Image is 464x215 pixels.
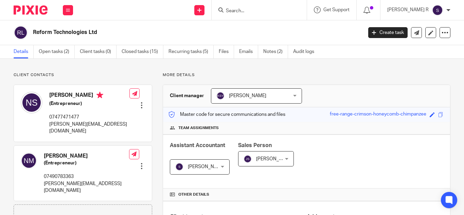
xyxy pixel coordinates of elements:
[49,92,129,100] h4: [PERSON_NAME]
[168,45,214,58] a: Recurring tasks (5)
[14,25,28,40] img: svg%3E
[225,8,286,14] input: Search
[368,27,408,38] a: Create task
[170,143,225,148] span: Assistant Accountant
[229,93,266,98] span: [PERSON_NAME]
[178,192,209,197] span: Other details
[21,153,37,169] img: svg%3E
[122,45,163,58] a: Closed tasks (15)
[14,72,152,78] p: Client contacts
[178,125,219,131] span: Team assignments
[80,45,117,58] a: Client tasks (0)
[323,7,350,12] span: Get Support
[432,5,443,16] img: svg%3E
[175,163,183,171] img: svg%3E
[96,92,103,98] i: Primary
[188,164,229,169] span: [PERSON_NAME] R
[14,45,34,58] a: Details
[170,92,204,99] h3: Client manager
[238,143,272,148] span: Sales Person
[49,100,129,107] h5: (Entrepreneur)
[244,155,252,163] img: svg%3E
[33,29,293,36] h2: Reform Technologies Ltd
[263,45,288,58] a: Notes (2)
[44,180,129,194] p: [PERSON_NAME][EMAIL_ADDRESS][DOMAIN_NAME]
[330,111,426,119] div: free-range-crimson-honeycomb-chimpanzee
[49,121,129,135] p: [PERSON_NAME][EMAIL_ADDRESS][DOMAIN_NAME]
[44,153,129,160] h4: [PERSON_NAME]
[44,173,129,180] p: 07490783363
[239,45,258,58] a: Emails
[163,72,450,78] p: More details
[216,92,225,100] img: svg%3E
[219,45,234,58] a: Files
[49,114,129,121] p: 07477471477
[387,6,429,13] p: [PERSON_NAME] R
[21,92,42,113] img: svg%3E
[14,5,48,15] img: Pixie
[168,111,285,118] p: Master code for secure communications and files
[44,160,129,166] h5: (Entrepreneur)
[256,157,293,161] span: [PERSON_NAME]
[293,45,319,58] a: Audit logs
[39,45,75,58] a: Open tasks (2)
